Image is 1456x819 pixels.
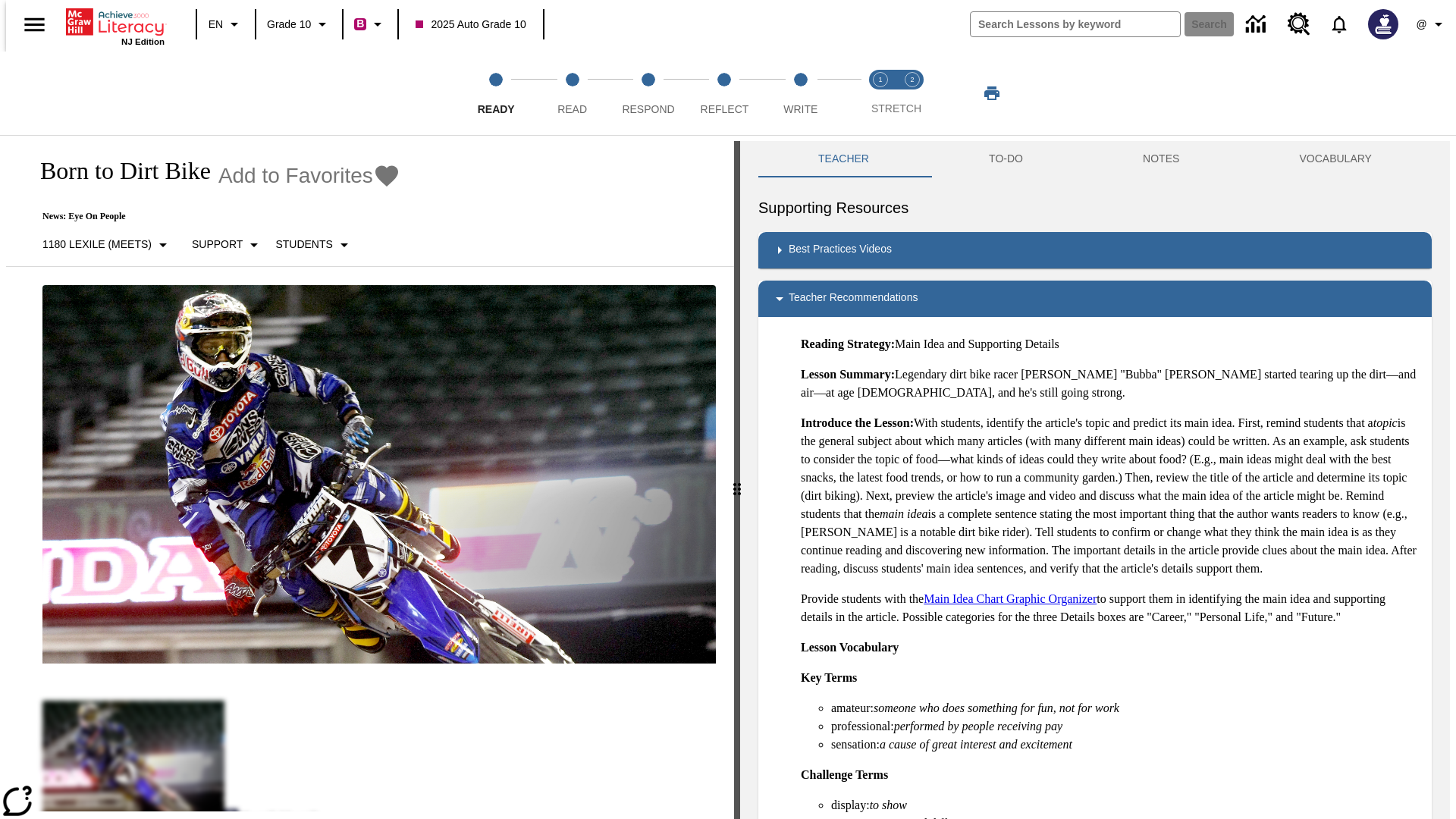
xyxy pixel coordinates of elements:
[758,196,1432,220] h6: Supporting Resources
[929,141,1083,177] button: TO-DO
[968,80,1016,107] button: Print
[202,11,250,38] button: Language: EN, Select a language
[1319,5,1359,44] a: Notifications
[880,738,1072,751] em: a cause of great interest and excitement
[910,76,914,83] text: 2
[680,52,768,135] button: Reflect step 4 of 5
[604,52,692,135] button: Respond step 3 of 5
[1416,17,1426,33] span: @
[557,103,587,115] span: Read
[192,237,243,253] p: Support
[267,17,311,33] span: Grade 10
[42,285,716,664] img: Motocross racer James Stewart flies through the air on his dirt bike.
[269,231,359,259] button: Select Student
[261,11,337,38] button: Grade: Grade 10, Select a grade
[186,231,269,259] button: Scaffolds, Support
[858,52,902,135] button: Stretch Read step 1 of 2
[870,799,907,811] em: to show
[871,102,921,115] span: STRETCH
[801,590,1420,626] p: Provide students with the to support them in identifying the main idea and supporting details in ...
[1407,11,1456,38] button: Profile/Settings
[24,157,211,185] h1: Born to Dirt Bike
[1083,141,1239,177] button: NOTES
[880,507,928,520] em: main idea
[275,237,332,253] p: Students
[356,14,364,33] span: B
[758,141,1432,177] div: Instructional Panel Tabs
[416,17,526,33] span: 2025 Auto Grade 10
[12,2,57,47] button: Open side menu
[1239,141,1432,177] button: VOCABULARY
[42,237,152,253] p: 1180 Lexile (Meets)
[801,641,899,654] strong: Lesson Vocabulary
[831,717,1420,736] li: professional:
[801,414,1420,578] p: With students, identify the article's topic and predict its main idea. First, remind students tha...
[801,335,1420,353] p: Main Idea and Supporting Details
[622,103,674,115] span: Respond
[801,768,888,781] strong: Challenge Terms
[831,796,1420,814] li: display:
[66,5,165,46] div: Home
[890,52,934,135] button: Stretch Respond step 2 of 2
[971,12,1180,36] input: search field
[783,103,817,115] span: Write
[734,141,740,819] div: Press Enter or Spacebar and then press right and left arrow keys to move the slider
[36,231,178,259] button: Select Lexile, 1180 Lexile (Meets)
[740,141,1450,819] div: activity
[1237,4,1279,45] a: Data Center
[789,241,892,259] p: Best Practices Videos
[1373,416,1398,429] em: topic
[218,162,400,189] button: Add to Favorites - Born to Dirt Bike
[1359,5,1407,44] button: Select a new avatar
[348,11,393,38] button: Boost Class color is violet red. Change class color
[801,416,914,429] strong: Introduce the Lesson:
[801,337,895,350] strong: Reading Strategy:
[878,76,882,83] text: 1
[757,52,845,135] button: Write step 5 of 5
[528,52,616,135] button: Read step 2 of 5
[452,52,540,135] button: Ready step 1 of 5
[758,141,929,177] button: Teacher
[6,141,734,811] div: reading
[121,37,165,46] span: NJ Edition
[831,736,1420,754] li: sensation:
[831,699,1420,717] li: amateur:
[789,290,918,308] p: Teacher Recommendations
[894,720,1062,733] em: performed by people receiving pay
[801,366,1420,402] p: Legendary dirt bike racer [PERSON_NAME] "Bubba" [PERSON_NAME] started tearing up the dirt—and air...
[24,211,400,222] p: News: Eye On People
[701,103,749,115] span: Reflect
[758,232,1432,268] div: Best Practices Videos
[1368,9,1398,39] img: Avatar
[874,701,1119,714] em: someone who does something for fun, not for work
[758,281,1432,317] div: Teacher Recommendations
[209,17,223,33] span: EN
[924,592,1097,605] a: Main Idea Chart Graphic Organizer
[801,671,857,684] strong: Key Terms
[1279,4,1319,45] a: Resource Center, Will open in new tab
[801,368,895,381] strong: Lesson Summary:
[478,103,515,115] span: Ready
[218,164,373,188] span: Add to Favorites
